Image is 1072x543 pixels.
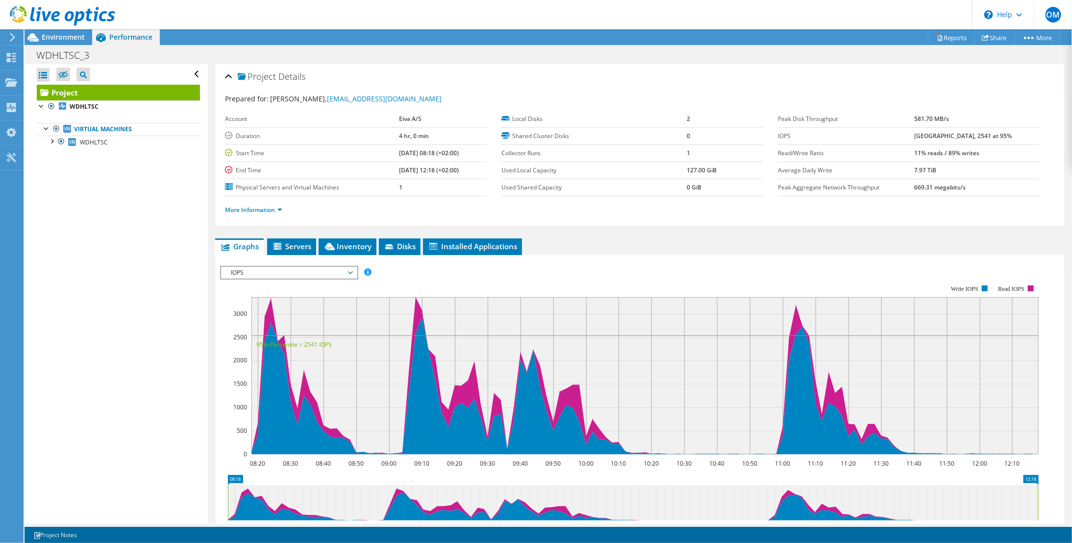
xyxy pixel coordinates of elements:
[936,523,951,532] text: 11:50
[565,523,580,532] text: 10:00
[396,523,411,532] text: 09:10
[632,523,647,532] text: 10:20
[778,148,915,158] label: Read/Write Ratio
[37,123,200,136] a: Virtual Machines
[501,114,687,124] label: Local Disks
[226,267,352,279] span: IOPS
[225,114,399,124] label: Account
[687,132,690,140] b: 0
[328,523,343,532] text: 08:50
[399,149,459,157] b: [DATE] 08:18 (+02:00)
[399,115,422,123] b: Eiva A/S
[270,94,442,103] span: [PERSON_NAME],
[283,459,298,468] text: 08:30
[676,459,692,468] text: 10:30
[902,523,917,532] text: 11:40
[399,183,402,191] b: 1
[578,459,594,468] text: 10:00
[687,149,690,157] b: 1
[414,459,429,468] text: 09:10
[233,333,247,341] text: 2500
[742,459,757,468] text: 10:50
[429,523,445,532] text: 09:20
[70,102,99,111] b: WDHLTSC
[497,523,512,532] text: 09:40
[384,241,416,251] span: Disks
[327,94,442,103] a: [EMAIL_ADDRESS][DOMAIN_NAME]
[687,183,701,191] b: 0 GiB
[914,149,979,157] b: 11% reads / 89% writes
[447,459,462,468] text: 09:20
[778,114,915,124] label: Peak Disk Throughput
[1014,30,1060,45] a: More
[687,166,717,174] b: 127.00 GiB
[914,115,949,123] b: 581.70 MB/s
[225,131,399,141] label: Duration
[984,10,993,19] svg: \n
[873,459,889,468] text: 11:30
[501,131,687,141] label: Shared Cluster Disks
[362,523,377,532] text: 09:00
[644,459,659,468] text: 10:20
[480,459,495,468] text: 09:30
[914,132,1012,140] b: [GEOGRAPHIC_DATA], 2541 at 95%
[733,523,748,532] text: 10:50
[928,30,975,45] a: Reports
[531,523,546,532] text: 09:50
[906,459,922,468] text: 11:40
[238,72,276,82] span: Project
[611,459,626,468] text: 10:10
[513,459,528,468] text: 09:40
[381,459,397,468] text: 09:00
[256,340,332,349] text: 95th Percentile = 2541 IOPS
[974,30,1015,45] a: Share
[32,50,104,61] h1: WDHLTSC_3
[1004,459,1020,468] text: 12:10
[26,529,84,541] a: Project Notes
[1046,7,1061,23] span: OM
[666,523,681,532] text: 10:30
[225,183,399,192] label: Physical Servers and Virtual Machines
[709,459,724,468] text: 10:40
[501,148,687,158] label: Collector Runs
[463,523,478,532] text: 09:30
[699,523,715,532] text: 10:40
[233,309,247,318] text: 3000
[914,183,966,191] b: 669.31 megabits/s
[295,523,310,532] text: 08:40
[775,459,790,468] text: 11:00
[998,285,1024,292] text: Read IOPS
[939,459,954,468] text: 11:50
[227,523,242,532] text: 08:20
[37,100,200,113] a: WDHLTSC
[233,379,247,388] text: 1500
[250,459,265,468] text: 08:20
[951,285,978,292] text: Write IOPS
[778,131,915,141] label: IOPS
[778,183,915,192] label: Peak Aggregate Network Throughput
[109,32,152,42] span: Performance
[546,459,561,468] text: 09:50
[501,183,687,192] label: Used Shared Capacity
[778,165,915,175] label: Average Daily Write
[278,71,305,82] span: Details
[501,165,687,175] label: Used Local Capacity
[1003,523,1019,532] text: 12:10
[261,523,276,532] text: 08:30
[316,459,331,468] text: 08:40
[687,115,690,123] b: 2
[598,523,613,532] text: 10:10
[399,166,459,174] b: [DATE] 12:18 (+02:00)
[37,136,200,148] a: WDHLTSC
[220,241,259,251] span: Graphs
[972,459,987,468] text: 12:00
[225,206,282,214] a: More Information
[808,459,823,468] text: 11:10
[349,459,364,468] text: 08:50
[428,241,517,251] span: Installed Applications
[835,523,850,532] text: 11:20
[868,523,883,532] text: 11:30
[225,165,399,175] label: End Time
[399,132,429,140] b: 4 hr, 0 min
[237,426,247,435] text: 500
